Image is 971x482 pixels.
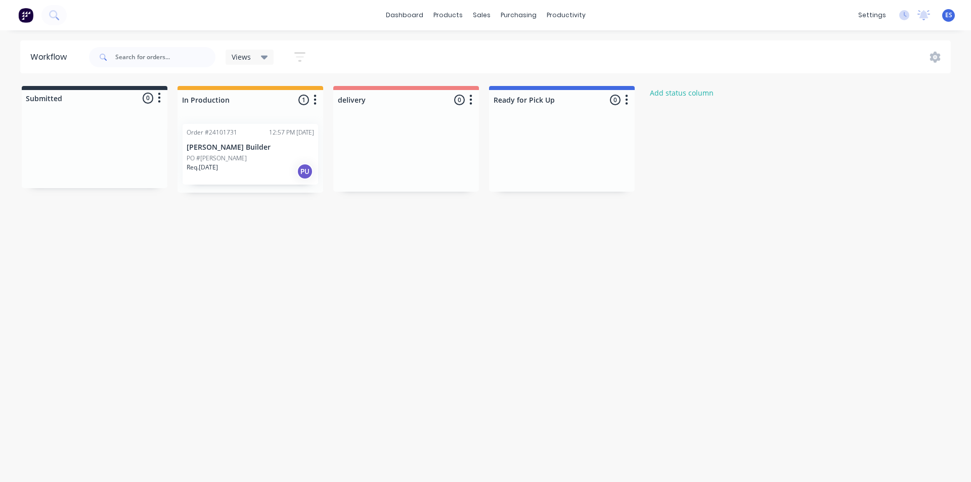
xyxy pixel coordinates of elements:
p: [PERSON_NAME] Builder [187,143,314,152]
div: Order #2410173112:57 PM [DATE][PERSON_NAME] BuilderPO #[PERSON_NAME]Req.[DATE]PU [183,124,318,185]
button: Add status column [645,86,719,100]
div: productivity [542,8,591,23]
div: purchasing [496,8,542,23]
div: sales [468,8,496,23]
div: Workflow [30,51,72,63]
div: settings [853,8,891,23]
img: Factory [18,8,33,23]
div: PU [297,163,313,180]
div: 12:57 PM [DATE] [269,128,314,137]
div: Order #24101731 [187,128,237,137]
input: Search for orders... [115,47,215,67]
a: dashboard [381,8,428,23]
span: ES [945,11,952,20]
div: products [428,8,468,23]
p: PO #[PERSON_NAME] [187,154,247,163]
span: Views [232,52,251,62]
p: Req. [DATE] [187,163,218,172]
